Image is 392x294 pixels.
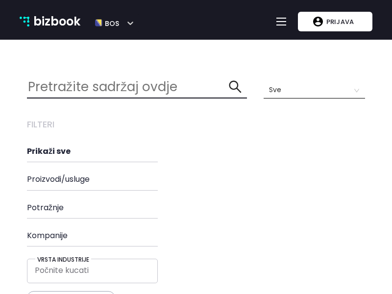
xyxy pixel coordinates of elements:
input: Pretražite sadržaj ovdje [27,76,228,98]
img: bos [95,15,102,31]
h4: Proizvodi/usluge [27,174,191,184]
img: account logo [313,17,323,26]
h5: bos [102,15,119,28]
span: Sve [269,82,360,98]
p: Prijava [323,12,357,31]
p: bizbook [33,12,80,31]
h3: Filteri [27,119,191,130]
button: Toggle navigation [273,14,289,29]
h4: Kompanije [27,231,191,240]
h4: Potražnje [27,203,191,212]
a: bizbook [20,12,80,31]
span: search [228,80,242,94]
h4: Prikaži sve [27,147,191,156]
h5: Vrsta industrije [35,256,91,263]
button: Prijava [298,12,372,31]
img: bizbook [20,17,29,26]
